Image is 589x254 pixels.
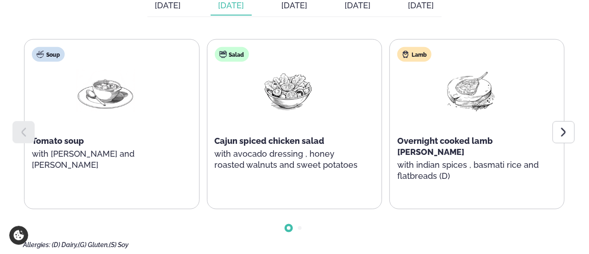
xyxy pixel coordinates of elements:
[32,47,65,62] div: Soup
[215,136,325,146] span: Cajun spiced chicken salad
[32,136,84,146] span: Tomato soup
[9,226,28,245] a: Cookie settings
[109,241,128,248] span: (S) Soy
[397,136,493,157] span: Overnight cooked lamb [PERSON_NAME]
[52,241,78,248] span: (D) Dairy,
[441,69,500,112] img: Lamb-Meat.png
[287,226,291,230] span: Go to slide 1
[397,159,544,182] p: with indian spices , basmati rice and flatbreads (D)
[298,226,302,230] span: Go to slide 2
[402,51,409,58] img: Lamb.svg
[32,148,179,171] p: with [PERSON_NAME] and [PERSON_NAME]
[78,241,109,248] span: (G) Gluten,
[76,69,135,112] img: Soup.png
[259,69,318,112] img: Salad.png
[215,148,362,171] p: with avocado dressing , honey roasted walnuts and sweet potatoes
[219,51,227,58] img: salad.svg
[23,241,50,248] span: Allergies:
[36,51,44,58] img: soup.svg
[215,47,249,62] div: Salad
[397,47,431,62] div: Lamb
